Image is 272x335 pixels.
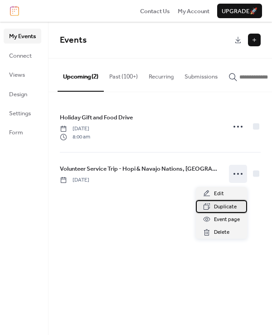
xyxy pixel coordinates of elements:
[60,164,220,173] span: Volunteer Service Trip - Hopi & Navajo Nations, [GEOGRAPHIC_DATA]
[4,29,41,43] a: My Events
[9,128,23,137] span: Form
[214,202,237,212] span: Duplicate
[4,106,41,120] a: Settings
[58,59,104,91] button: Upcoming (2)
[60,125,90,133] span: [DATE]
[60,133,90,141] span: 8:00 am
[178,6,209,15] a: My Account
[143,59,179,90] button: Recurring
[60,176,89,184] span: [DATE]
[10,6,19,16] img: logo
[222,7,257,16] span: Upgrade 🚀
[214,189,224,198] span: Edit
[140,7,170,16] span: Contact Us
[4,125,41,139] a: Form
[9,51,32,60] span: Connect
[9,90,27,99] span: Design
[214,228,229,237] span: Delete
[60,32,87,49] span: Events
[60,113,133,123] a: Holiday Gift and Food Drive
[214,215,240,224] span: Event page
[217,4,262,18] button: Upgrade🚀
[9,32,36,41] span: My Events
[140,6,170,15] a: Contact Us
[4,87,41,101] a: Design
[104,59,143,90] button: Past (100+)
[60,113,133,122] span: Holiday Gift and Food Drive
[60,164,220,174] a: Volunteer Service Trip - Hopi & Navajo Nations, [GEOGRAPHIC_DATA]
[4,48,41,63] a: Connect
[178,7,209,16] span: My Account
[179,59,223,90] button: Submissions
[9,109,31,118] span: Settings
[9,70,25,79] span: Views
[4,67,41,82] a: Views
